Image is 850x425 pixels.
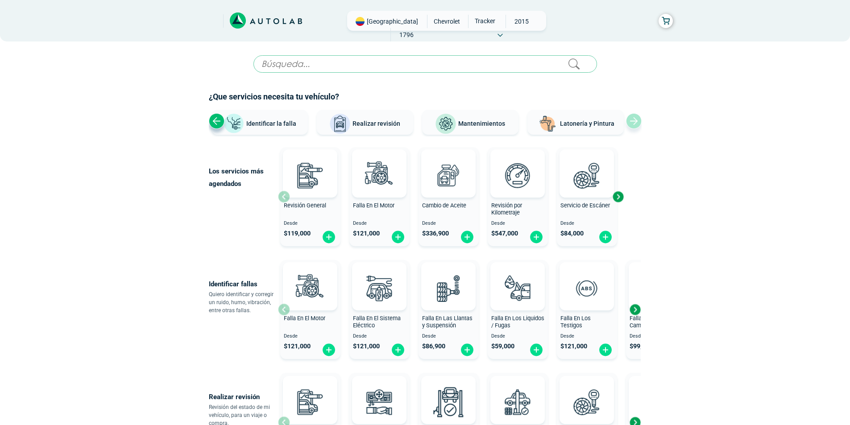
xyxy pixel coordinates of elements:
[630,334,683,339] span: Desde
[360,382,399,421] img: aire_acondicionado-v3.svg
[560,315,591,329] span: Falla En Los Testigos
[209,290,278,314] p: Quiero identificar y corregir un ruido, humo, vibración, entre otras fallas.
[504,151,531,178] img: AD0BCuuxAAAAAElFTkSuQmCC
[491,334,544,339] span: Desde
[366,151,393,178] img: AD0BCuuxAAAAAElFTkSuQmCC
[491,202,522,216] span: Revisión por Kilometraje
[297,378,323,404] img: AD0BCuuxAAAAAElFTkSuQmCC
[356,17,365,26] img: Flag of COLOMBIA
[491,315,544,329] span: Falla En Los Liquidos / Fugas
[209,113,224,129] div: Previous slide
[435,378,462,404] img: AD0BCuuxAAAAAElFTkSuQmCC
[284,315,325,322] span: Falla En El Motor
[353,315,401,329] span: Falla En El Sistema Eléctrico
[422,202,466,209] span: Cambio de Aceite
[353,202,394,209] span: Falla En El Motor
[560,334,614,339] span: Desde
[557,260,617,359] button: Falla En Los Testigos Desde $121,000
[209,165,278,190] p: Los servicios más agendados
[560,230,584,237] span: $ 84,000
[422,334,475,339] span: Desde
[435,151,462,178] img: AD0BCuuxAAAAAElFTkSuQmCC
[611,190,625,203] div: Next slide
[573,378,600,404] img: AD0BCuuxAAAAAElFTkSuQmCC
[498,382,537,421] img: revision_tecno_mecanica-v3.svg
[280,147,340,246] button: Revisión General Desde $119,000
[322,343,336,357] img: fi_plus-circle2.svg
[349,147,410,246] button: Falla En El Motor Desde $121,000
[429,268,468,308] img: diagnostic_suspension-v3.svg
[567,156,606,195] img: escaner-v3.svg
[353,334,406,339] span: Desde
[352,120,400,127] span: Realizar revisión
[498,156,537,195] img: revision_por_kilometraje-v3.svg
[529,230,543,244] img: fi_plus-circle2.svg
[211,110,308,135] button: Identificar la falla
[429,382,468,421] img: peritaje-v3.svg
[498,268,537,308] img: diagnostic_gota-de-sangre-v3.svg
[317,110,413,135] button: Realizar revisión
[598,230,613,244] img: fi_plus-circle2.svg
[290,268,330,308] img: diagnostic_engine-v3.svg
[329,113,351,135] img: Realizar revisión
[422,230,449,237] span: $ 336,900
[537,113,558,135] img: Latonería y Pintura
[353,230,380,237] span: $ 121,000
[353,221,406,227] span: Desde
[284,342,311,350] span: $ 121,000
[557,147,617,246] button: Servicio de Escáner Desde $84,000
[284,202,326,209] span: Revisión General
[628,303,642,316] div: Next slide
[504,378,531,404] img: AD0BCuuxAAAAAElFTkSuQmCC
[349,260,410,359] button: Falla En El Sistema Eléctrico Desde $121,000
[527,110,624,135] button: Latonería y Pintura
[209,391,278,403] p: Realizar revisión
[560,342,587,350] span: $ 121,000
[429,156,468,195] img: cambio_de_aceite-v3.svg
[567,268,606,308] img: diagnostic_diagnostic_abs-v3.svg
[391,230,405,244] img: fi_plus-circle2.svg
[435,113,456,135] img: Mantenimientos
[460,230,474,244] img: fi_plus-circle2.svg
[366,264,393,291] img: AD0BCuuxAAAAAElFTkSuQmCC
[636,382,676,421] img: cambio_bateria-v3.svg
[431,15,463,28] span: CHEVROLET
[391,343,405,357] img: fi_plus-circle2.svg
[223,113,245,134] img: Identificar la falla
[504,264,531,291] img: AD0BCuuxAAAAAElFTkSuQmCC
[209,278,278,290] p: Identificar fallas
[506,15,538,28] span: 2015
[360,268,399,308] img: diagnostic_bombilla-v3.svg
[290,156,330,195] img: revision_general-v3.svg
[297,264,323,291] img: AD0BCuuxAAAAAElFTkSuQmCC
[488,260,548,359] button: Falla En Los Liquidos / Fugas Desde $59,000
[422,342,445,350] span: $ 86,900
[284,230,311,237] span: $ 119,000
[491,342,514,350] span: $ 59,000
[419,147,479,246] button: Cambio de Aceite Desde $336,900
[253,55,597,73] input: Búsqueda...
[435,264,462,291] img: AD0BCuuxAAAAAElFTkSuQmCC
[458,120,505,127] span: Mantenimientos
[284,334,337,339] span: Desde
[630,315,677,329] span: Falla En La Caja de Cambio
[284,221,337,227] span: Desde
[290,382,330,421] img: revision_general-v3.svg
[630,342,653,350] span: $ 99,000
[322,230,336,244] img: fi_plus-circle2.svg
[391,28,423,41] span: 1796
[360,156,399,195] img: diagnostic_engine-v3.svg
[422,110,518,135] button: Mantenimientos
[209,91,642,103] h2: ¿Que servicios necesita tu vehículo?
[422,315,473,329] span: Falla En Las Llantas y Suspensión
[422,221,475,227] span: Desde
[560,202,610,209] span: Servicio de Escáner
[419,260,479,359] button: Falla En Las Llantas y Suspensión Desde $86,900
[297,151,323,178] img: AD0BCuuxAAAAAElFTkSuQmCC
[529,343,543,357] img: fi_plus-circle2.svg
[573,151,600,178] img: AD0BCuuxAAAAAElFTkSuQmCC
[491,230,518,237] span: $ 547,000
[460,343,474,357] img: fi_plus-circle2.svg
[366,378,393,404] img: AD0BCuuxAAAAAElFTkSuQmCC
[560,221,614,227] span: Desde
